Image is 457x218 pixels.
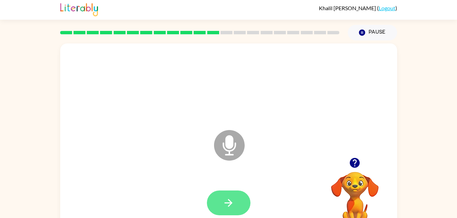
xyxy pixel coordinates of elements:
button: Pause [348,25,397,40]
a: Logout [379,5,395,11]
div: ( ) [319,5,397,11]
img: Literably [60,1,98,16]
span: Khalil [PERSON_NAME] [319,5,377,11]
